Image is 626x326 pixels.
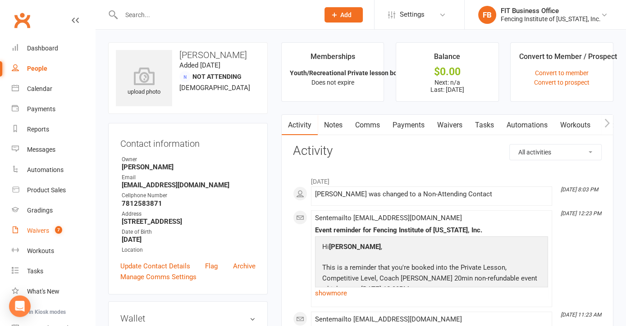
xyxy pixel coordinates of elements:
a: Archive [233,261,256,272]
a: Gradings [12,200,95,221]
a: Waivers [431,115,469,136]
span: Does not expire [311,79,354,86]
strong: [PERSON_NAME] [122,163,256,171]
button: Add [324,7,363,23]
a: Waivers 7 [12,221,95,241]
h3: Wallet [120,313,256,323]
div: Event reminder for Fencing Institute of [US_STATE], Inc. [315,226,548,234]
div: Fencing Institute of [US_STATE], Inc. [501,15,601,23]
strong: [DATE] [122,235,256,244]
div: Payments [27,105,55,113]
p: Next: n/a Last: [DATE] [404,79,490,93]
a: Payments [12,99,95,119]
a: show more [315,287,548,299]
i: [DATE] 12:23 PM [561,210,601,217]
span: Not Attending [192,73,242,80]
span: Add [340,11,352,18]
div: Open Intercom Messenger [9,295,31,317]
p: This is a reminder that you're booked into the Private Lesson, Competitive Level, Coach [PERSON_N... [320,262,543,297]
a: Manage Comms Settings [120,272,196,282]
div: Waivers [27,227,49,234]
a: Workouts [554,115,597,136]
time: Added [DATE] [179,61,220,69]
a: Tasks [12,261,95,281]
div: upload photo [116,67,172,97]
div: Balance [434,51,460,67]
a: Flag [205,261,218,272]
a: Tasks [469,115,500,136]
div: Automations [27,166,64,173]
div: Owner [122,155,256,164]
div: Memberships [310,51,355,67]
div: Workouts [27,247,54,254]
a: Calendar [12,79,95,99]
a: Convert to prospect [534,79,589,86]
i: [DATE] 8:03 PM [561,186,598,193]
a: Product Sales [12,180,95,200]
a: Payments [386,115,431,136]
div: Tasks [27,267,43,275]
span: 7 [55,226,62,234]
div: $0.00 [404,67,490,77]
a: Automations [12,160,95,180]
a: Automations [500,115,554,136]
a: Comms [349,115,386,136]
strong: Youth/Recreational Private lesson book of ... [290,69,418,77]
div: FB [478,6,496,24]
a: Reports [12,119,95,140]
div: FIT Business Office [501,7,601,15]
i: [DATE] 11:23 AM [561,312,601,318]
a: Clubworx [11,9,33,32]
div: Email [122,173,256,182]
span: Settings [400,5,425,25]
a: Workouts [12,241,95,261]
a: Activity [282,115,318,136]
li: [DATE] [293,172,602,186]
strong: 7812583871 [122,199,256,208]
a: Update Contact Details [120,261,190,272]
div: Dashboard [27,45,58,52]
a: Messages [12,140,95,160]
h3: [PERSON_NAME] [116,50,260,60]
p: Hi , [320,241,543,254]
span: Sent email to [EMAIL_ADDRESS][DOMAIN_NAME] [315,315,462,323]
strong: [PERSON_NAME] [329,243,381,251]
a: Convert to member [535,69,589,77]
h3: Contact information [120,135,256,149]
div: [PERSON_NAME] was changed to a Non-Attending Contact [315,190,548,198]
a: People [12,59,95,79]
div: People [27,65,47,72]
a: Dashboard [12,38,95,59]
div: Convert to Member / Prospect [519,51,617,67]
strong: [EMAIL_ADDRESS][DOMAIN_NAME] [122,181,256,189]
div: Cellphone Number [122,191,256,200]
a: Notes [318,115,349,136]
span: Sent email to [EMAIL_ADDRESS][DOMAIN_NAME] [315,214,462,222]
div: What's New [27,288,59,295]
div: Reports [27,126,49,133]
h3: Activity [293,144,602,158]
span: [DEMOGRAPHIC_DATA] [179,84,250,92]
input: Search... [119,9,313,21]
a: What's New [12,281,95,302]
div: Address [122,210,256,218]
strong: [STREET_ADDRESS] [122,217,256,226]
div: Date of Birth [122,228,256,236]
div: Gradings [27,207,53,214]
div: Product Sales [27,186,66,194]
div: Location [122,246,256,254]
div: Messages [27,146,55,153]
div: Calendar [27,85,52,92]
